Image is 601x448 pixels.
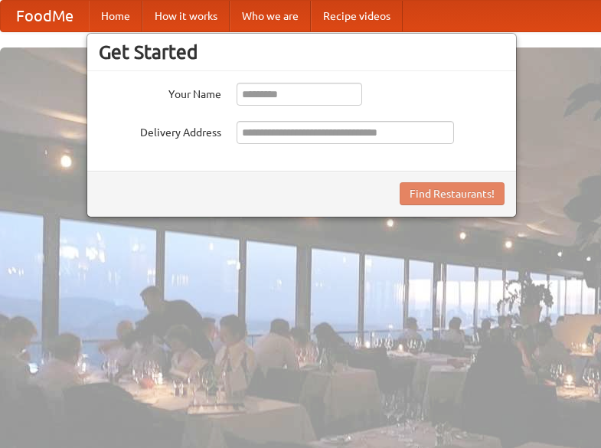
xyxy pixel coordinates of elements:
[99,41,505,64] h3: Get Started
[311,1,403,31] a: Recipe videos
[89,1,142,31] a: Home
[99,83,221,102] label: Your Name
[230,1,311,31] a: Who we are
[142,1,230,31] a: How it works
[400,182,505,205] button: Find Restaurants!
[99,121,221,140] label: Delivery Address
[1,1,89,31] a: FoodMe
